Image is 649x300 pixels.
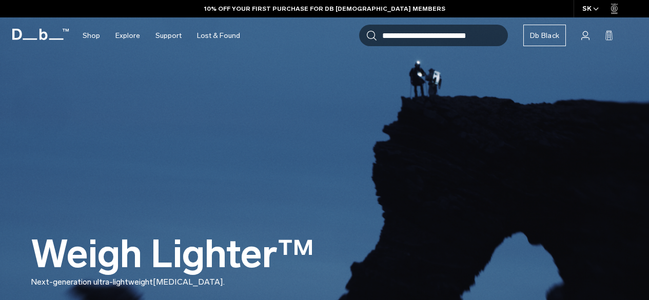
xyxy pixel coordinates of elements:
[115,17,140,54] a: Explore
[83,17,100,54] a: Shop
[197,17,240,54] a: Lost & Found
[31,277,153,287] span: Next-generation ultra-lightweight
[155,17,182,54] a: Support
[75,17,248,54] nav: Main Navigation
[523,25,566,46] a: Db Black
[204,4,445,13] a: 10% OFF YOUR FIRST PURCHASE FOR DB [DEMOGRAPHIC_DATA] MEMBERS
[31,233,314,276] h1: Weigh Lighter™
[153,277,225,287] span: [MEDICAL_DATA].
